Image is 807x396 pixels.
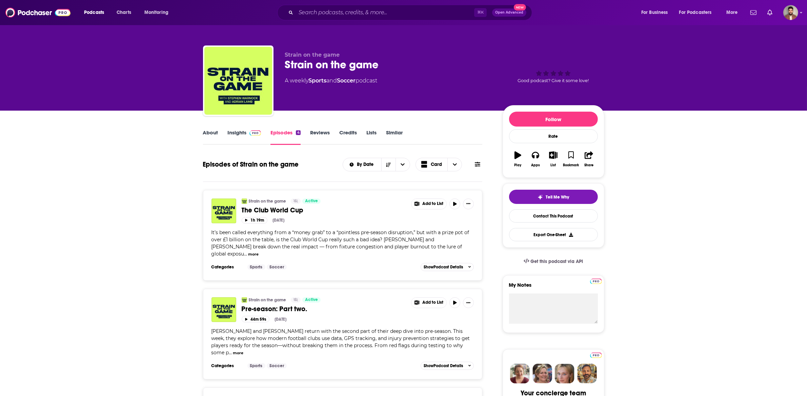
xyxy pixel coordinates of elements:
[396,158,410,171] button: open menu
[563,163,579,167] div: Bookmark
[538,194,543,200] img: tell me why sparkle
[679,8,712,17] span: For Podcasters
[242,206,304,214] span: The Club World Cup
[765,7,775,18] a: Show notifications dropdown
[211,297,236,322] img: Pre-season: Part two.
[5,6,70,19] img: Podchaser - Follow, Share and Rate Podcasts
[590,353,602,358] img: Podchaser Pro
[211,363,242,369] h3: Categories
[302,297,321,303] a: Active
[144,8,168,17] span: Monitoring
[495,11,523,14] span: Open Advanced
[242,206,406,214] a: The Club World Cup
[783,5,798,20] img: User Profile
[233,350,243,356] button: more
[244,251,247,257] span: ...
[386,129,403,145] a: Similar
[722,7,746,18] button: open menu
[305,297,318,303] span: Active
[248,251,259,257] button: more
[275,317,287,322] div: [DATE]
[203,160,299,169] h1: Episodes of Strain on the game
[247,363,265,369] a: Sports
[474,8,487,17] span: ⌘ K
[270,129,300,145] a: Episodes4
[267,363,287,369] a: Soccer
[327,77,337,84] span: and
[296,130,300,135] div: 4
[284,5,539,20] div: Search podcasts, credits, & more...
[310,129,330,145] a: Reviews
[421,362,474,370] button: ShowPodcast Details
[366,129,377,145] a: Lists
[551,163,556,167] div: List
[247,264,265,270] a: Sports
[577,364,597,383] img: Jon Profile
[641,8,668,17] span: For Business
[411,298,447,308] button: Show More Button
[273,218,285,223] div: [DATE]
[510,364,530,383] img: Sydney Profile
[285,77,378,85] div: A weekly podcast
[580,147,598,171] button: Share
[249,199,286,204] a: Strain on the game
[416,158,462,171] button: Choose View
[242,217,267,224] button: 1h 19m
[411,199,447,209] button: Show More Button
[357,162,376,167] span: By Date
[309,77,327,84] a: Sports
[337,77,356,84] a: Soccer
[509,209,598,223] a: Contact This Podcast
[381,158,396,171] button: Sort Direction
[204,47,272,115] img: Strain on the game
[242,305,307,313] span: Pre-season: Part two.
[590,352,602,358] a: Pro website
[242,297,247,303] img: Strain on the game
[509,190,598,204] button: tell me why sparkleTell Me Why
[140,7,177,18] button: open menu
[546,194,569,200] span: Tell Me Why
[343,158,410,171] h2: Choose List sort
[530,259,583,264] span: Get this podcast via API
[555,364,574,383] img: Jules Profile
[203,129,218,145] a: About
[509,147,527,171] button: Play
[463,297,474,308] button: Show More Button
[748,7,759,18] a: Show notifications dropdown
[514,163,521,167] div: Play
[492,8,526,17] button: Open AdvancedNew
[531,163,540,167] div: Apps
[249,130,261,136] img: Podchaser Pro
[422,201,443,206] span: Add to List
[339,129,357,145] a: Credits
[514,4,526,11] span: New
[518,78,589,83] span: Good podcast? Give it some love!
[242,199,247,204] img: Strain on the game
[518,253,589,270] a: Get this podcast via API
[544,147,562,171] button: List
[84,8,104,17] span: Podcasts
[424,363,463,368] span: Show Podcast Details
[117,8,131,17] span: Charts
[242,316,269,322] button: 44m 59s
[211,199,236,223] img: The Club World Cup
[783,5,798,20] span: Logged in as calmonaghan
[112,7,135,18] a: Charts
[590,279,602,284] img: Podchaser Pro
[637,7,677,18] button: open menu
[421,263,474,271] button: ShowPodcast Details
[249,297,286,303] a: Strain on the game
[783,5,798,20] button: Show profile menu
[509,112,598,127] button: Follow
[343,162,381,167] button: open menu
[431,162,442,167] span: Card
[675,7,722,18] button: open menu
[296,7,474,18] input: Search podcasts, credits, & more...
[79,7,113,18] button: open menu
